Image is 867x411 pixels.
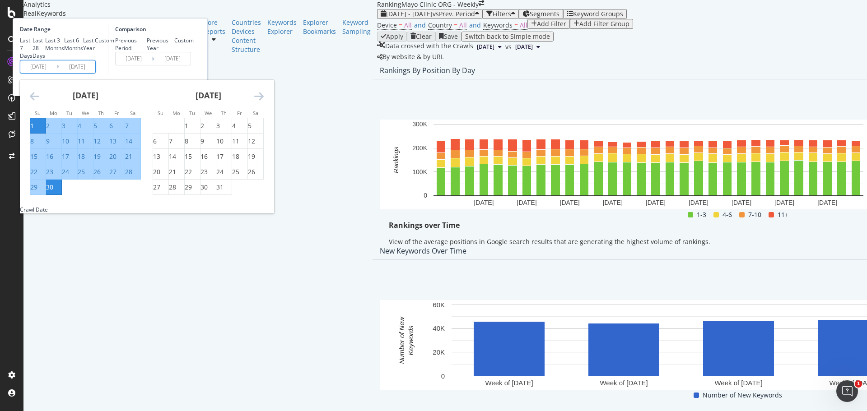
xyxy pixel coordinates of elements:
div: 29 [185,183,192,192]
div: 26 [248,167,255,176]
button: [DATE] [512,42,544,52]
div: 17 [216,152,224,161]
input: Start Date [116,52,152,65]
td: Selected. Wednesday, September 4, 2024 [78,118,93,134]
div: Structure [232,45,261,54]
div: Date Range [20,25,106,33]
td: Choose Monday, October 14, 2024 as your check-in date. It’s available. [169,149,185,164]
td: Selected. Friday, September 13, 2024 [109,134,125,149]
td: Selected. Monday, September 9, 2024 [46,134,62,149]
a: Keyword Sampling [342,18,371,36]
div: Last Year [83,37,95,52]
div: Last 3 Months [45,37,64,52]
div: 29 [30,183,37,192]
td: Choose Thursday, October 17, 2024 as your check-in date. It’s available. [216,149,232,164]
td: Selected. Friday, September 6, 2024 [109,118,125,134]
button: [DATE] [473,42,505,52]
span: Keywords [483,21,513,29]
td: Choose Monday, October 28, 2024 as your check-in date. It’s available. [169,180,185,195]
text: Number of New [398,316,406,364]
td: Choose Wednesday, October 23, 2024 as your check-in date. It’s available. [200,164,216,180]
div: 20 [153,167,160,176]
small: Th [221,110,227,116]
div: Save [444,33,458,40]
div: New Keywords Over Time [380,246,466,255]
td: Choose Sunday, October 6, 2024 as your check-in date. It’s available. [153,134,169,149]
div: 30 [200,183,208,192]
button: Filters [483,9,519,19]
span: = [454,21,457,29]
td: Choose Tuesday, October 22, 2024 as your check-in date. It’s available. [185,164,200,180]
td: Choose Saturday, October 19, 2024 as your check-in date. It’s available. [248,149,264,164]
text: Week of [DATE] [485,379,533,387]
button: Switch back to Simple mode [461,32,554,42]
span: All [404,21,412,29]
a: Devices [232,27,261,36]
span: = [399,21,402,29]
div: Last 7 Days [20,37,33,60]
div: Last 28 Days [33,37,45,60]
strong: [DATE] [73,90,98,101]
text: 40K [433,325,445,332]
div: 25 [78,167,85,176]
td: Selected. Friday, September 20, 2024 [109,149,125,164]
div: 8 [30,137,34,146]
text: 20K [433,348,445,356]
small: Sa [130,110,135,116]
div: 7 [169,137,172,146]
div: 9 [46,137,50,146]
div: 24 [216,167,224,176]
text: 100K [412,168,427,175]
div: Last 6 Months [64,37,83,52]
td: Selected. Saturday, September 21, 2024 [125,149,141,164]
td: Choose Sunday, October 13, 2024 as your check-in date. It’s available. [153,149,169,164]
div: Comparison [115,25,194,33]
span: 4-6 [722,209,732,220]
div: 15 [30,152,37,161]
div: More Reports [202,18,225,36]
td: Selected. Wednesday, September 25, 2024 [78,164,93,180]
div: Rankings By Position By Day [380,66,475,75]
td: Choose Saturday, October 5, 2024 as your check-in date. It’s available. [248,118,264,134]
span: 1 [855,380,862,388]
div: 9 [200,137,204,146]
span: Segments [530,9,559,18]
div: legacy label [377,52,444,61]
a: Countries [232,18,261,27]
td: Selected. Wednesday, September 11, 2024 [78,134,93,149]
td: Choose Sunday, October 27, 2024 as your check-in date. It’s available. [153,180,169,195]
small: Sa [253,110,258,116]
td: Selected. Sunday, September 15, 2024 [30,149,46,164]
span: = [514,21,518,29]
a: Explorer Bookmarks [303,18,336,36]
iframe: Intercom live chat [836,380,858,402]
div: 13 [109,137,117,146]
td: Selected. Monday, September 16, 2024 [46,149,62,164]
div: 7 [125,121,129,130]
span: vs Prev. Period [433,9,475,18]
button: Keyword Groups [563,9,627,19]
div: Clear [416,33,432,40]
div: Add Filter [537,20,566,28]
div: 5 [248,121,252,130]
td: Selected. Tuesday, September 3, 2024 [62,118,78,134]
div: Previous Year [147,37,175,52]
div: Custom [95,37,114,44]
div: 4 [78,121,81,130]
span: Country [428,21,452,29]
div: 30 [46,183,53,192]
div: 14 [125,137,132,146]
td: Selected. Sunday, September 22, 2024 [30,164,46,180]
a: Content [232,36,261,45]
div: 18 [78,152,85,161]
td: Selected. Thursday, September 19, 2024 [93,149,109,164]
td: Choose Friday, October 25, 2024 as your check-in date. It’s available. [232,164,248,180]
text: [DATE] [646,199,666,206]
text: 300K [412,121,427,128]
div: Data crossed with the Crawls [385,42,473,52]
span: Number of New Keywords [703,390,782,401]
